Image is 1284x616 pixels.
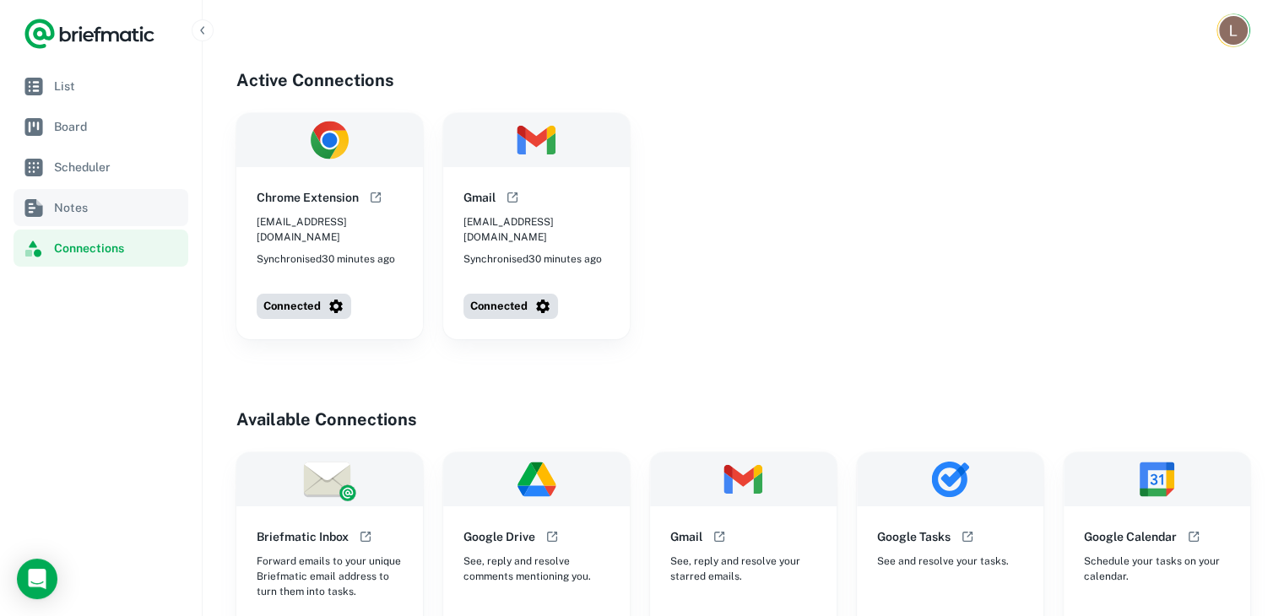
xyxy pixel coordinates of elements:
[366,187,386,208] button: Open help documentation
[502,187,523,208] button: Open help documentation
[463,251,602,267] span: Synchronised 30 minutes ago
[14,68,188,105] a: List
[443,113,630,167] img: Gmail
[14,108,188,145] a: Board
[236,452,423,506] img: Briefmatic Inbox
[1219,16,1248,45] img: Lucius Exail Photonics
[650,452,837,506] img: Gmail
[463,527,535,546] h6: Google Drive
[463,188,496,207] h6: Gmail
[24,17,155,51] a: Logo
[54,198,181,217] span: Notes
[1084,527,1177,546] h6: Google Calendar
[14,189,188,226] a: Notes
[17,559,57,599] div: Open Intercom Messenger
[463,214,609,245] span: [EMAIL_ADDRESS][DOMAIN_NAME]
[257,188,359,207] h6: Chrome Extension
[236,113,423,167] img: Chrome Extension
[957,527,978,547] button: Open help documentation
[257,294,351,319] button: Connected
[542,527,562,547] button: Open help documentation
[857,452,1043,506] img: Google Tasks
[257,251,395,267] span: Synchronised 30 minutes ago
[257,527,349,546] h6: Briefmatic Inbox
[14,230,188,267] a: Connections
[54,239,181,257] span: Connections
[463,554,609,584] span: See, reply and resolve comments mentioning you.
[443,452,630,506] img: Google Drive
[670,554,816,584] span: See, reply and resolve your starred emails.
[670,527,702,546] h6: Gmail
[709,527,729,547] button: Open help documentation
[877,527,951,546] h6: Google Tasks
[236,407,1250,432] h4: Available Connections
[463,294,558,319] button: Connected
[54,158,181,176] span: Scheduler
[54,77,181,95] span: List
[1184,527,1204,547] button: Open help documentation
[1064,452,1250,506] img: Google Calendar
[1084,554,1230,584] span: Schedule your tasks on your calendar.
[257,554,403,599] span: Forward emails to your unique Briefmatic email address to turn them into tasks.
[355,527,376,547] button: Open help documentation
[54,117,181,136] span: Board
[257,214,403,245] span: [EMAIL_ADDRESS][DOMAIN_NAME]
[14,149,188,186] a: Scheduler
[877,554,1009,569] span: See and resolve your tasks.
[236,68,1250,93] h4: Active Connections
[1216,14,1250,47] button: Account button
